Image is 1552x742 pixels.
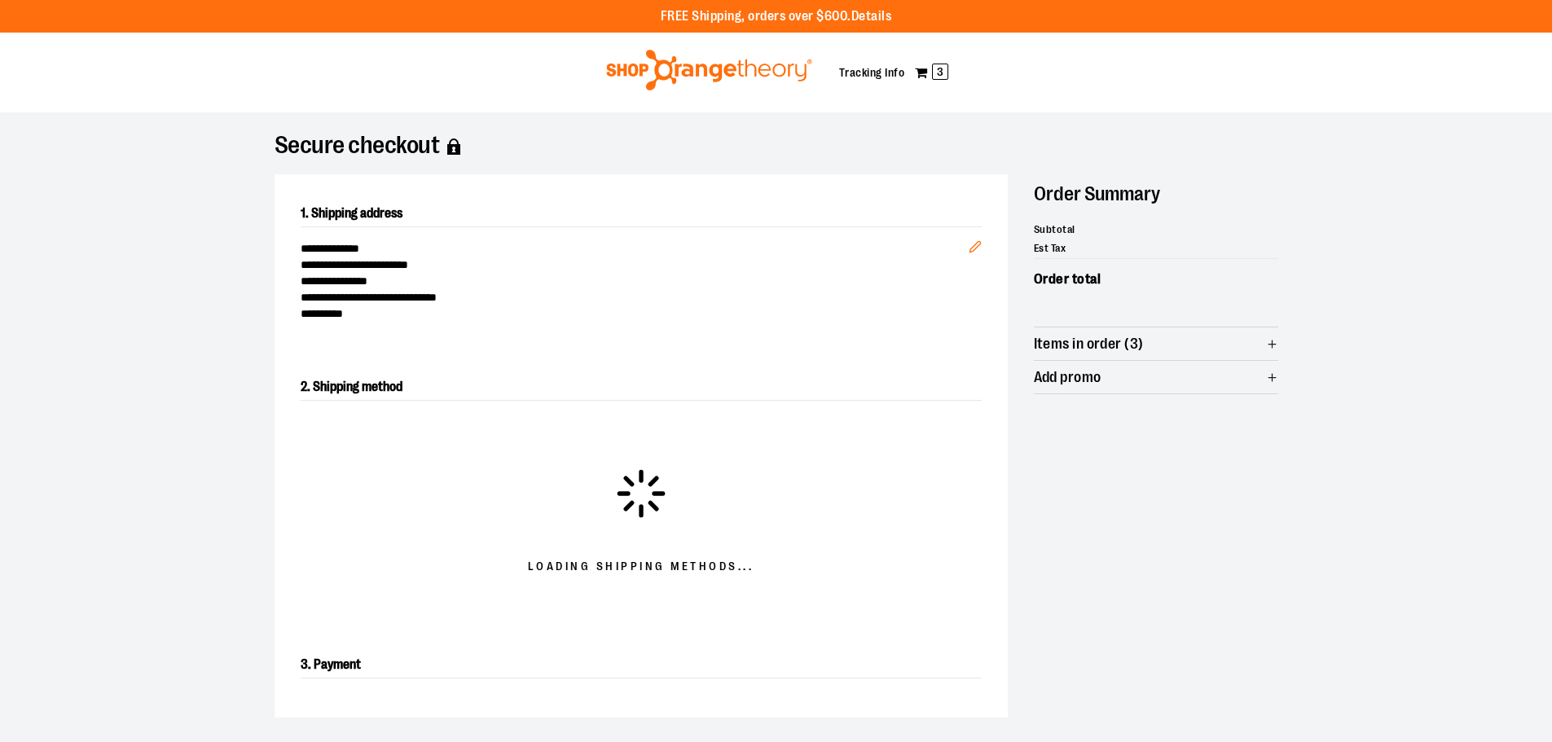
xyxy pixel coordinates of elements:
img: Shop Orangetheory [604,50,815,90]
span: Order total [1034,269,1101,290]
a: Details [851,9,892,24]
h2: 3. Payment [301,652,982,678]
button: Add promo [1034,361,1278,393]
span: Loading shipping methods... [528,559,754,575]
h2: 2. Shipping method [301,374,982,401]
p: FREE Shipping, orders over $600. [661,7,892,26]
span: 3 [932,64,948,80]
h1: Secure checkout [275,138,1278,155]
span: Subtotal [1034,222,1075,238]
span: Items in order (3) [1034,336,1144,352]
h2: Order Summary [1034,174,1278,213]
a: Tracking Info [839,66,905,79]
button: Items in order (3) [1034,327,1278,360]
span: Add promo [1034,370,1101,385]
h2: 1. Shipping address [301,200,982,227]
span: Est Tax [1034,240,1066,257]
button: Edit [956,214,995,271]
